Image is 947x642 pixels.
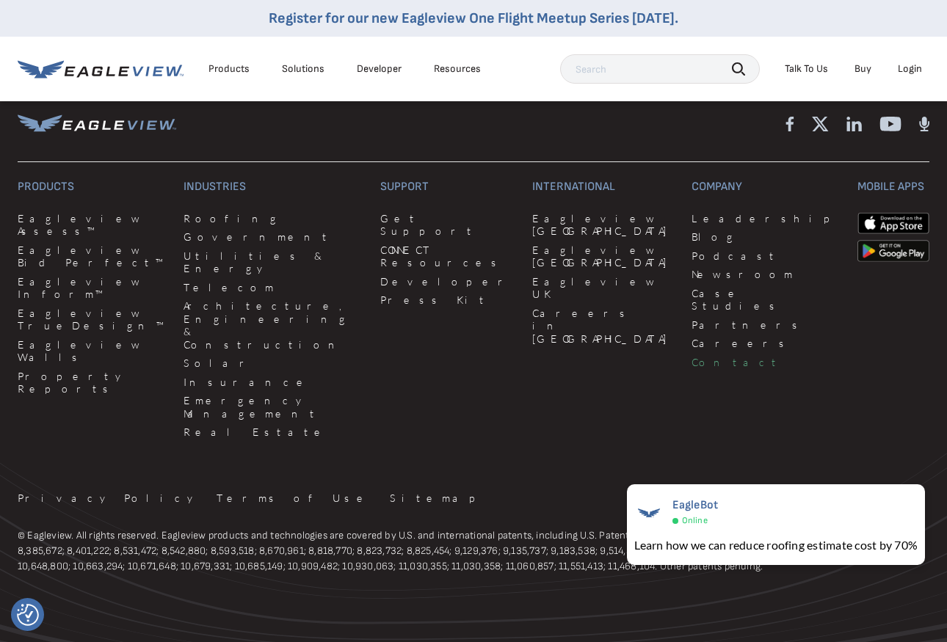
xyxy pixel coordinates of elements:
[380,275,515,288] a: Developer
[184,212,363,225] a: Roofing
[692,337,840,350] a: Careers
[532,244,674,269] a: Eagleview [GEOGRAPHIC_DATA]
[560,54,760,84] input: Search
[857,212,929,234] img: apple-app-store.png
[184,376,363,389] a: Insurance
[692,180,840,194] h3: Company
[532,307,674,346] a: Careers in [GEOGRAPHIC_DATA]
[692,212,840,225] a: Leadership
[184,426,363,439] a: Real Estate
[184,180,363,194] h3: Industries
[692,230,840,244] a: Blog
[390,492,485,505] a: Sitemap
[17,604,39,626] button: Consent Preferences
[217,492,372,505] a: Terms of Use
[634,498,664,528] img: EagleBot
[184,281,363,294] a: Telecom
[208,62,250,76] div: Products
[692,318,840,332] a: Partners
[692,268,840,281] a: Newsroom
[18,180,166,194] h3: Products
[184,299,363,351] a: Architecture, Engineering & Construction
[282,62,324,76] div: Solutions
[785,62,828,76] div: Talk To Us
[857,180,929,194] h3: Mobile Apps
[18,492,199,505] a: Privacy Policy
[18,244,166,269] a: Eagleview Bid Perfect™
[184,230,363,244] a: Government
[434,62,481,76] div: Resources
[857,240,929,262] img: google-play-store_b9643a.png
[269,10,678,27] a: Register for our new Eagleview One Flight Meetup Series [DATE].
[855,62,871,76] a: Buy
[532,275,674,301] a: Eagleview UK
[184,394,363,420] a: Emergency Management
[380,293,515,307] a: Press Kit
[692,249,840,263] a: Podcast
[18,307,166,332] a: Eagleview TrueDesign™
[380,244,515,269] a: CONNECT Resources
[17,604,39,626] img: Revisit consent button
[18,528,929,574] p: © Eagleview. All rights reserved. Eagleview products and technologies are covered by U.S. and int...
[18,212,166,238] a: Eagleview Assess™
[692,287,840,313] a: Case Studies
[634,536,918,554] div: Learn how we can reduce roofing estimate cost by 70%
[18,370,166,395] a: Property Reports
[380,180,515,194] h3: Support
[184,357,363,370] a: Solar
[184,249,363,275] a: Utilities & Energy
[682,515,708,526] span: Online
[532,212,674,238] a: Eagleview [GEOGRAPHIC_DATA]
[532,180,674,194] h3: International
[357,62,402,76] a: Developer
[18,275,166,301] a: Eagleview Inform™
[898,62,922,76] div: Login
[672,498,719,512] span: EagleBot
[18,338,166,364] a: Eagleview Walls
[692,356,840,369] a: Contact
[380,212,515,238] a: Get Support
